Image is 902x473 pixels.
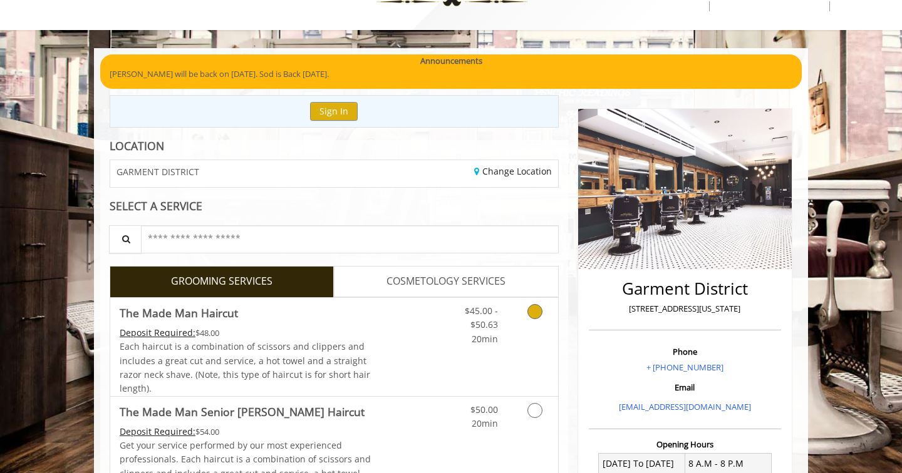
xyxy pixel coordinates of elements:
h2: Garment District [592,280,778,298]
a: + [PHONE_NUMBER] [646,362,723,373]
span: $50.00 [470,404,498,415]
div: $48.00 [120,326,371,340]
span: Each haircut is a combination of scissors and clippers and includes a great cut and service, a ho... [120,340,370,394]
span: This service needs some Advance to be paid before we block your appointment [120,327,195,338]
b: Announcements [420,54,482,68]
button: Service Search [109,225,142,253]
button: Sign In [310,102,358,120]
a: Change Location [474,165,552,177]
span: $45.00 - $50.63 [465,305,498,330]
span: 20min [472,333,498,345]
span: GARMENT DISTRICT [117,167,199,176]
p: [PERSON_NAME] will be back on [DATE]. Sod is Back [DATE]. [110,68,792,81]
span: GROOMING SERVICES [171,273,272,290]
div: $54.00 [120,425,371,439]
p: [STREET_ADDRESS][US_STATE] [592,302,778,315]
h3: Opening Hours [589,440,781,449]
b: LOCATION [110,138,164,153]
a: [EMAIL_ADDRESS][DOMAIN_NAME] [619,401,751,412]
div: SELECT A SERVICE [110,200,559,212]
b: The Made Man Senior [PERSON_NAME] Haircut [120,403,365,420]
span: 20min [472,417,498,429]
span: COSMETOLOGY SERVICES [386,273,505,290]
h3: Phone [592,347,778,356]
b: The Made Man Haircut [120,304,238,322]
h3: Email [592,383,778,392]
span: This service needs some Advance to be paid before we block your appointment [120,425,195,437]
